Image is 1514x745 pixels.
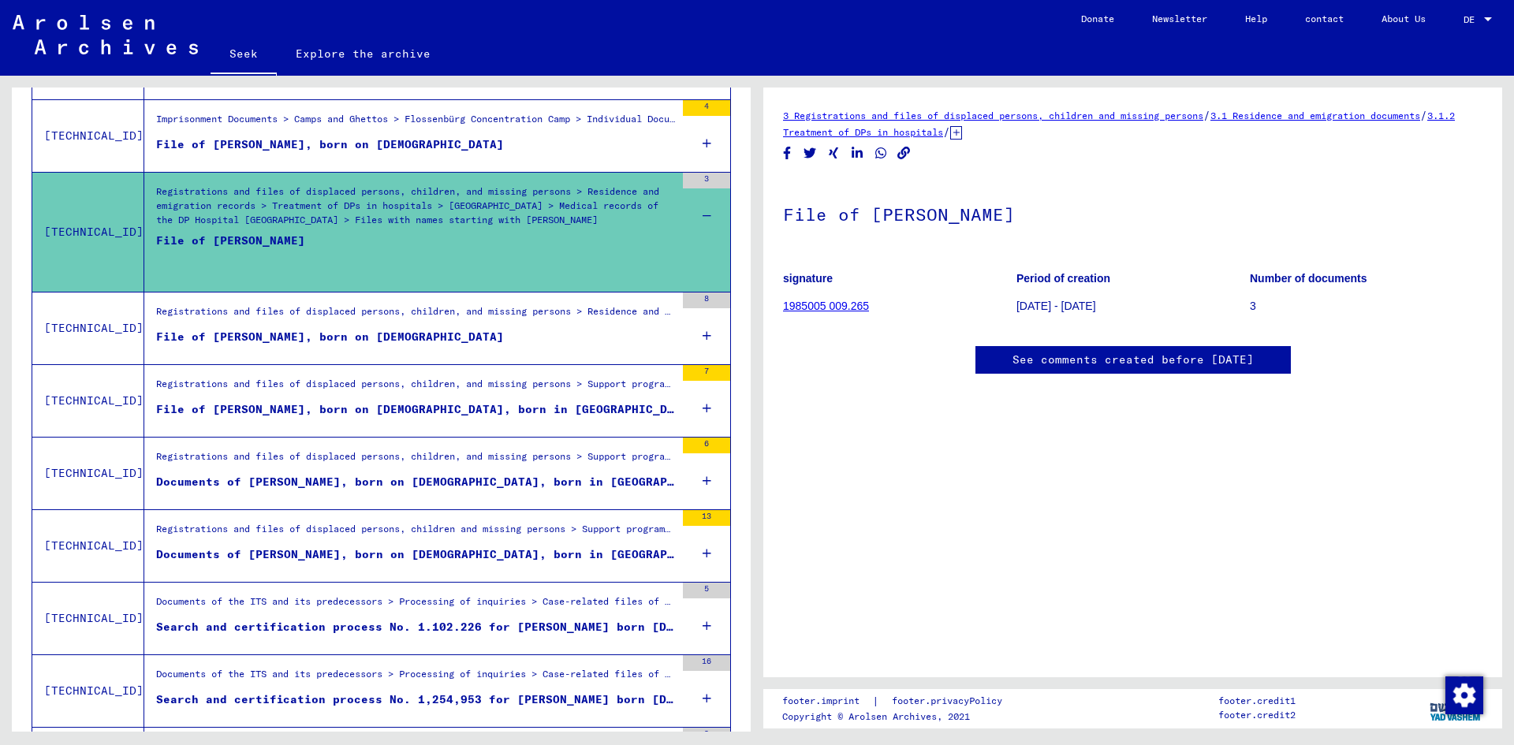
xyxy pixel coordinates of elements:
font: | [872,694,879,708]
font: footer.imprint [782,695,860,706]
a: 1985005 009.265 [783,300,869,312]
font: Search and certification process No. 1.102.226 for [PERSON_NAME] born [DEMOGRAPHIC_DATA] [156,620,780,634]
font: 7 [704,366,709,376]
button: Share on Twitter [802,143,819,163]
font: / [943,125,950,139]
font: 9 [704,728,709,739]
font: See comments created before [DATE] [1012,352,1254,367]
font: File of [PERSON_NAME] [156,233,305,248]
font: DE [1464,13,1475,25]
button: Share on Facebook [779,143,796,163]
a: Seek [211,35,277,76]
a: 3.1 Residence and emigration documents [1210,110,1420,121]
font: 5 [704,583,709,594]
font: Copyright © Arolsen Archives, 2021 [782,710,970,722]
font: File of [PERSON_NAME], born on [DEMOGRAPHIC_DATA] [156,330,504,344]
font: File of [PERSON_NAME], born on [DEMOGRAPHIC_DATA], born in [GEOGRAPHIC_DATA] [156,402,695,416]
font: Search and certification process No. 1,254,953 for [PERSON_NAME] born [DEMOGRAPHIC_DATA] or [DEMO... [156,692,936,706]
button: Share on WhatsApp [873,143,889,163]
font: contact [1305,13,1344,24]
font: Documents of [PERSON_NAME], born on [DEMOGRAPHIC_DATA], born in [GEOGRAPHIC_DATA] and other persons [156,547,859,561]
a: See comments created before [DATE] [1012,352,1254,368]
font: Number of documents [1250,272,1367,285]
font: Donate [1081,13,1114,24]
font: Explore the archive [296,47,431,61]
font: [TECHNICAL_ID] [44,225,144,239]
button: Share on LinkedIn [849,143,866,163]
font: Period of creation [1016,272,1110,285]
font: / [1420,108,1427,122]
font: Documents of [PERSON_NAME], born on [DEMOGRAPHIC_DATA], born in [GEOGRAPHIC_DATA] and other persons [156,475,859,489]
font: footer.credit1 [1218,695,1296,706]
font: 13 [702,511,711,521]
button: Copy link [896,143,912,163]
font: About Us [1382,13,1426,24]
font: [TECHNICAL_ID] [44,611,144,625]
a: footer.privacyPolicy [879,693,1021,710]
font: [TECHNICAL_ID] [44,321,144,335]
font: File of [PERSON_NAME] [783,203,1015,225]
font: footer.privacyPolicy [892,695,1002,706]
font: signature [783,272,833,285]
font: [TECHNICAL_ID] [44,466,144,480]
font: Help [1245,13,1267,24]
a: 3 Registrations and files of displaced persons, children and missing persons [783,110,1203,121]
a: Explore the archive [277,35,449,73]
font: Imprisonment Documents > Camps and Ghettos > Flossenbürg Concentration Camp > Individual Document... [156,113,1139,125]
img: yv_logo.png [1426,688,1486,728]
font: 6 [704,438,709,449]
font: Newsletter [1152,13,1207,24]
font: 8 [704,293,709,304]
img: Change consent [1445,676,1483,714]
font: [DATE] - [DATE] [1016,300,1096,312]
font: [TECHNICAL_ID] [44,538,144,553]
font: footer.credit2 [1218,709,1296,721]
img: Arolsen_neg.svg [13,15,198,54]
font: Registrations and files of displaced persons, children, and missing persons > Residence and emigr... [156,185,659,225]
font: 16 [702,656,711,666]
font: [TECHNICAL_ID] [44,393,144,408]
font: 3 [1250,300,1256,312]
font: / [1203,108,1210,122]
font: [TECHNICAL_ID] [44,684,144,698]
a: footer.imprint [782,693,872,710]
font: File of [PERSON_NAME], born on [DEMOGRAPHIC_DATA] [156,137,504,151]
font: Seek [229,47,258,61]
button: Share on Xing [826,143,842,163]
